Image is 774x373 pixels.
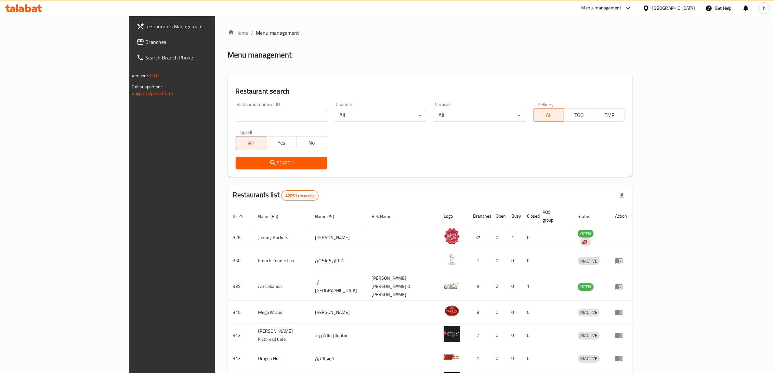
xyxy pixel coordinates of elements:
[236,86,625,96] h2: Restaurant search
[582,4,622,12] div: Menu-management
[578,309,600,316] span: INACTIVE
[468,206,491,226] th: Branches
[131,50,258,65] a: Search Branch Phone
[315,212,343,220] span: Name (Ar)
[578,355,600,362] span: INACTIVE
[468,347,491,370] td: 1
[233,212,245,220] span: ID
[578,257,600,265] span: INACTIVE
[582,239,587,245] img: delivery hero logo
[233,190,319,201] h2: Restaurants list
[310,272,366,301] td: أرز [GEOGRAPHIC_DATA]
[567,110,592,120] span: TGO
[491,324,506,347] td: 0
[506,347,522,370] td: 0
[146,22,253,30] span: Restaurants Management
[614,188,630,203] div: Export file
[491,347,506,370] td: 0
[132,71,148,80] span: Version:
[434,109,525,122] div: All
[241,159,322,167] span: Search
[506,226,522,249] td: 1
[266,136,296,149] button: Yes
[444,303,460,319] img: Mega Wraps
[491,249,506,272] td: 0
[236,157,327,169] button: Search
[256,29,299,37] span: Menu management
[310,301,366,324] td: [PERSON_NAME]
[597,110,622,120] span: TMP
[253,324,310,347] td: [PERSON_NAME] Flatbread Cafe
[522,324,537,347] td: 0
[296,136,327,149] button: No
[491,301,506,324] td: 0
[578,355,600,363] div: INACTIVE
[310,324,366,347] td: سانديلاز فلات براد
[236,109,327,122] input: Search for restaurant name or ID..
[615,283,627,290] div: Menu
[439,206,468,226] th: Logo
[615,308,627,316] div: Menu
[444,349,460,365] img: Dragon Hut
[491,226,506,249] td: 0
[506,249,522,272] td: 0
[444,251,460,267] img: French Connection
[444,277,460,293] img: Arz Lebanon
[506,272,522,301] td: 0
[538,102,554,107] label: Delivery
[763,5,766,12] span: h
[564,109,594,122] button: TGO
[468,324,491,347] td: 7
[132,89,173,97] a: Support.OpsPlatform
[615,331,627,339] div: Menu
[240,130,252,134] label: Upsell
[522,249,537,272] td: 0
[468,226,491,249] td: 37
[310,226,366,249] td: [PERSON_NAME]
[578,332,600,339] span: INACTIVE
[228,50,292,60] h2: Menu management
[533,109,564,122] button: All
[615,354,627,362] div: Menu
[506,206,522,226] th: Busy
[131,34,258,50] a: Branches
[282,193,318,199] span: 42051 record(s)
[594,109,624,122] button: TMP
[253,272,310,301] td: Arz Lebanon
[444,326,460,342] img: Sandella's Flatbread Cafe
[522,206,537,226] th: Closed
[258,212,287,220] span: Name (En)
[366,272,439,301] td: [PERSON_NAME],[PERSON_NAME] & [PERSON_NAME]
[310,249,366,272] td: فرنش كونكشن
[578,212,599,220] span: Status
[228,29,633,37] nav: breadcrumb
[468,301,491,324] td: 3
[146,38,253,46] span: Branches
[536,110,561,120] span: All
[578,309,600,316] div: INACTIVE
[491,206,506,226] th: Open
[652,5,695,12] div: [GEOGRAPHIC_DATA]
[543,208,565,224] span: POS group
[253,249,310,272] td: French Connection
[372,212,400,220] span: Ref. Name
[149,71,159,80] span: 1.0.0
[506,301,522,324] td: 0
[131,19,258,34] a: Restaurants Management
[578,230,594,238] span: OPEN
[335,109,426,122] div: All
[132,83,162,91] span: Get support on:
[310,347,366,370] td: كوخ التنين
[281,190,319,201] div: Total records count
[253,226,310,249] td: Johnny Rockets
[468,249,491,272] td: 1
[578,283,594,290] span: OPEN
[580,238,591,246] div: Indicates that the vendor menu management has been moved to DH Catalog service
[615,257,627,264] div: Menu
[522,347,537,370] td: 0
[239,138,264,148] span: All
[522,272,537,301] td: 1
[578,332,600,340] div: INACTIVE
